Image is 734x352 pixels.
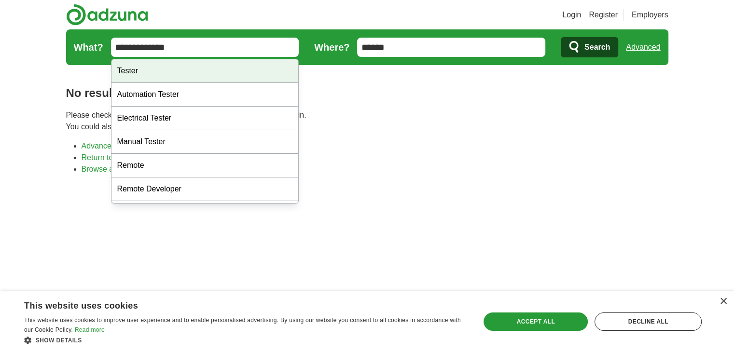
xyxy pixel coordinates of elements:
[589,9,618,21] a: Register
[484,312,588,331] div: Accept all
[561,37,618,57] button: Search
[24,335,467,345] div: Show details
[82,165,276,173] a: Browse all live results across the [GEOGRAPHIC_DATA]
[626,38,660,57] a: Advanced
[111,59,299,83] div: Tester
[66,109,668,133] p: Please check your spelling or enter another search term and try again. You could also try one of ...
[75,326,105,333] a: Read more, opens a new window
[24,297,443,311] div: This website uses cookies
[111,130,299,154] div: Manual Tester
[111,107,299,130] div: Electrical Tester
[111,154,299,177] div: Remote
[595,312,702,331] div: Decline all
[82,153,220,162] a: Return to the home page and start again
[111,201,299,225] div: Penetration Tester
[111,177,299,201] div: Remote Developer
[720,298,727,305] div: Close
[82,142,141,150] a: Advanced search
[314,40,349,54] label: Where?
[111,83,299,107] div: Automation Tester
[632,9,668,21] a: Employers
[66,4,148,26] img: Adzuna logo
[562,9,581,21] a: Login
[584,38,610,57] span: Search
[66,84,668,102] h1: No results found
[36,337,82,344] span: Show details
[24,317,461,333] span: This website uses cookies to improve user experience and to enable personalised advertising. By u...
[74,40,103,54] label: What?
